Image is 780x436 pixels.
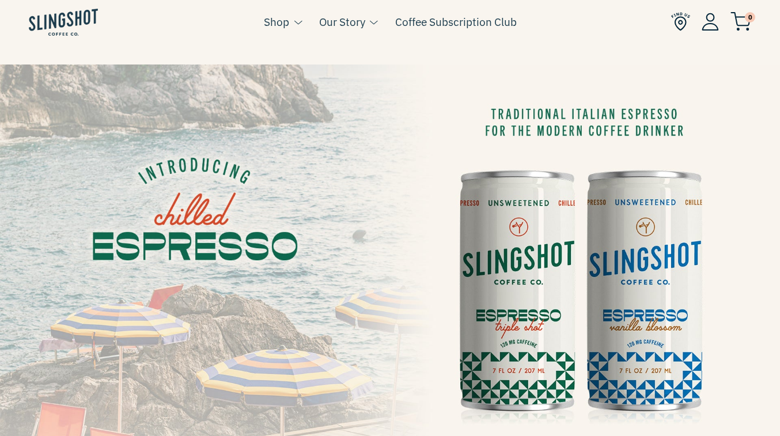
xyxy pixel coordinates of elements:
img: Find Us [671,12,690,31]
span: 0 [745,12,755,22]
img: cart [730,12,751,31]
a: 0 [730,15,751,29]
a: Shop [264,13,289,31]
a: Coffee Subscription Club [395,13,517,31]
img: Account [702,13,719,31]
a: Our Story [319,13,365,31]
